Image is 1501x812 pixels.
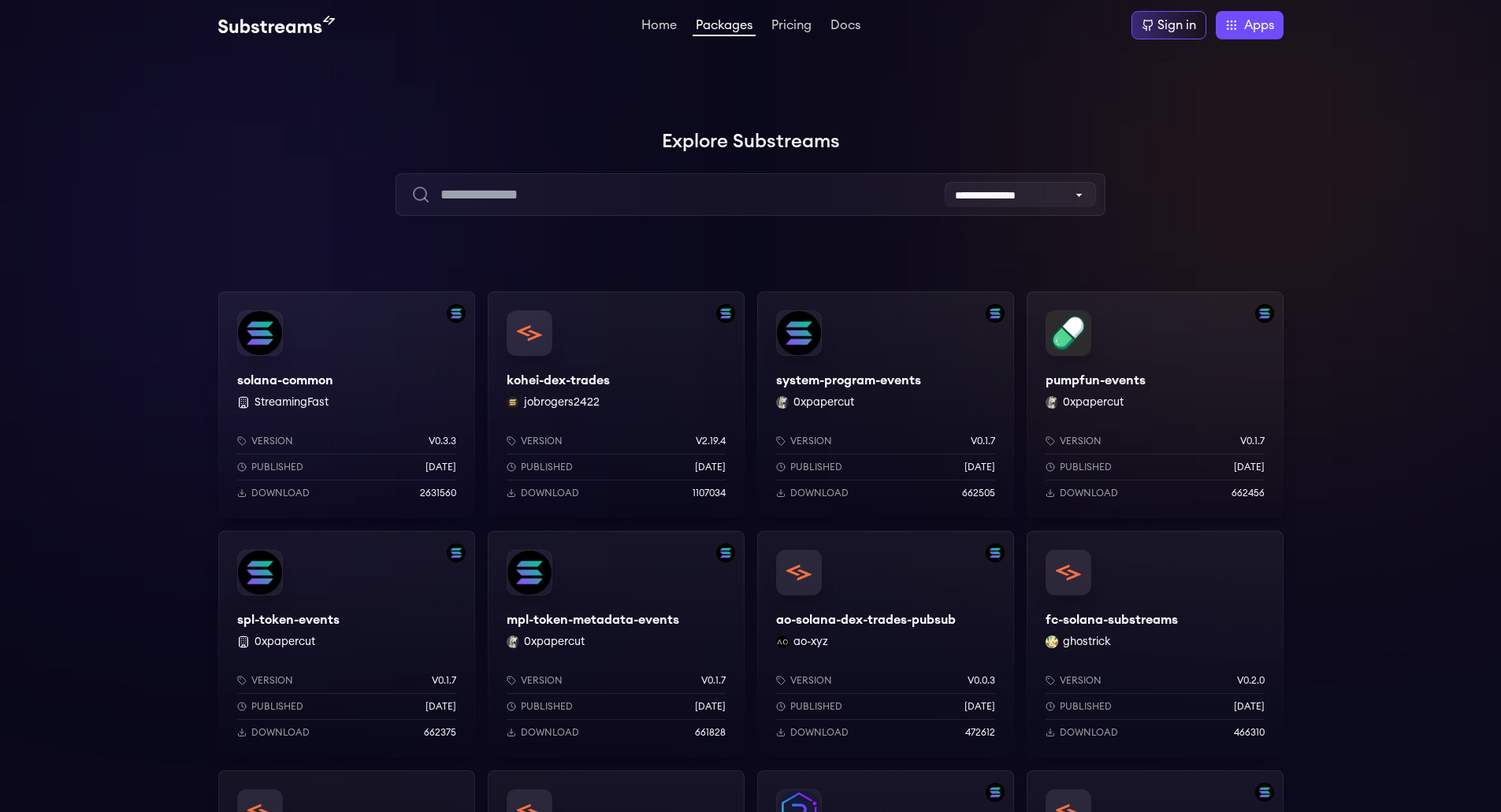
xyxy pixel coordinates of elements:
[790,435,832,447] p: Version
[1255,304,1274,323] img: Filter by solana network
[1131,11,1206,39] a: Sign in
[1060,461,1112,473] p: Published
[1234,726,1265,739] p: 466310
[251,487,310,499] p: Download
[696,435,726,447] p: v2.19.4
[1232,487,1265,499] p: 662456
[251,726,310,739] p: Download
[1060,700,1112,713] p: Published
[1244,16,1274,35] span: Apps
[1240,435,1265,447] p: v0.1.7
[429,435,456,447] p: v0.3.3
[218,531,475,758] a: Filter by solana networkspl-token-eventsspl-token-events 0xpapercutVersionv0.1.7Published[DATE]Do...
[757,291,1014,518] a: Filter by solana networksystem-program-eventssystem-program-events0xpapercut 0xpapercutVersionv0....
[1234,700,1265,713] p: [DATE]
[793,395,854,410] button: 0xpapercut
[790,700,842,713] p: Published
[701,674,726,687] p: v0.1.7
[986,783,1005,802] img: Filter by solana network
[524,634,585,650] button: 0xpapercut
[693,487,726,499] p: 1107034
[695,700,726,713] p: [DATE]
[488,291,745,518] a: Filter by solana networkkohei-dex-tradeskohei-dex-tradesjobrogers2422 jobrogers2422Versionv2.19.4...
[1234,461,1265,473] p: [DATE]
[425,700,456,713] p: [DATE]
[425,461,456,473] p: [DATE]
[1027,531,1284,758] a: fc-solana-substreamsfc-solana-substreamsghostrick ghostrickVersionv0.2.0Published[DATE]Download46...
[521,461,573,473] p: Published
[432,674,456,687] p: v0.1.7
[524,395,600,410] button: jobrogers2422
[1063,634,1111,650] button: ghostrick
[1060,435,1102,447] p: Version
[251,461,303,473] p: Published
[790,487,849,499] p: Download
[1237,674,1265,687] p: v0.2.0
[968,674,995,687] p: v0.0.3
[447,543,466,562] img: Filter by solana network
[218,16,335,35] img: Substream's logo
[521,700,573,713] p: Published
[251,435,293,447] p: Version
[1060,726,1118,739] p: Download
[521,435,563,447] p: Version
[420,487,456,499] p: 2631560
[255,634,315,650] button: 0xpapercut
[255,395,329,410] button: StreamingFast
[251,674,293,687] p: Version
[964,461,995,473] p: [DATE]
[986,543,1005,562] img: Filter by solana network
[693,19,756,36] a: Packages
[695,726,726,739] p: 661828
[1063,395,1124,410] button: 0xpapercut
[790,461,842,473] p: Published
[716,543,735,562] img: Filter by solana network
[962,487,995,499] p: 662505
[964,700,995,713] p: [DATE]
[424,726,456,739] p: 662375
[1060,487,1118,499] p: Download
[695,461,726,473] p: [DATE]
[1255,783,1274,802] img: Filter by solana network
[638,19,680,35] a: Home
[1060,674,1102,687] p: Version
[971,435,995,447] p: v0.1.7
[218,291,475,518] a: Filter by solana networksolana-commonsolana-common StreamingFastVersionv0.3.3Published[DATE]Downl...
[793,634,828,650] button: ao-xyz
[447,304,466,323] img: Filter by solana network
[521,726,579,739] p: Download
[251,700,303,713] p: Published
[790,726,849,739] p: Download
[757,531,1014,758] a: Filter by solana networkao-solana-dex-trades-pubsubao-solana-dex-trades-pubsubao-xyz ao-xyzVersio...
[716,304,735,323] img: Filter by solana network
[827,19,864,35] a: Docs
[521,487,579,499] p: Download
[768,19,815,35] a: Pricing
[218,126,1284,158] h1: Explore Substreams
[488,531,745,758] a: Filter by solana networkmpl-token-metadata-eventsmpl-token-metadata-events0xpapercut 0xpapercutVe...
[986,304,1005,323] img: Filter by solana network
[965,726,995,739] p: 472612
[521,674,563,687] p: Version
[1027,291,1284,518] a: Filter by solana networkpumpfun-eventspumpfun-events0xpapercut 0xpapercutVersionv0.1.7Published[D...
[1157,16,1196,35] div: Sign in
[790,674,832,687] p: Version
